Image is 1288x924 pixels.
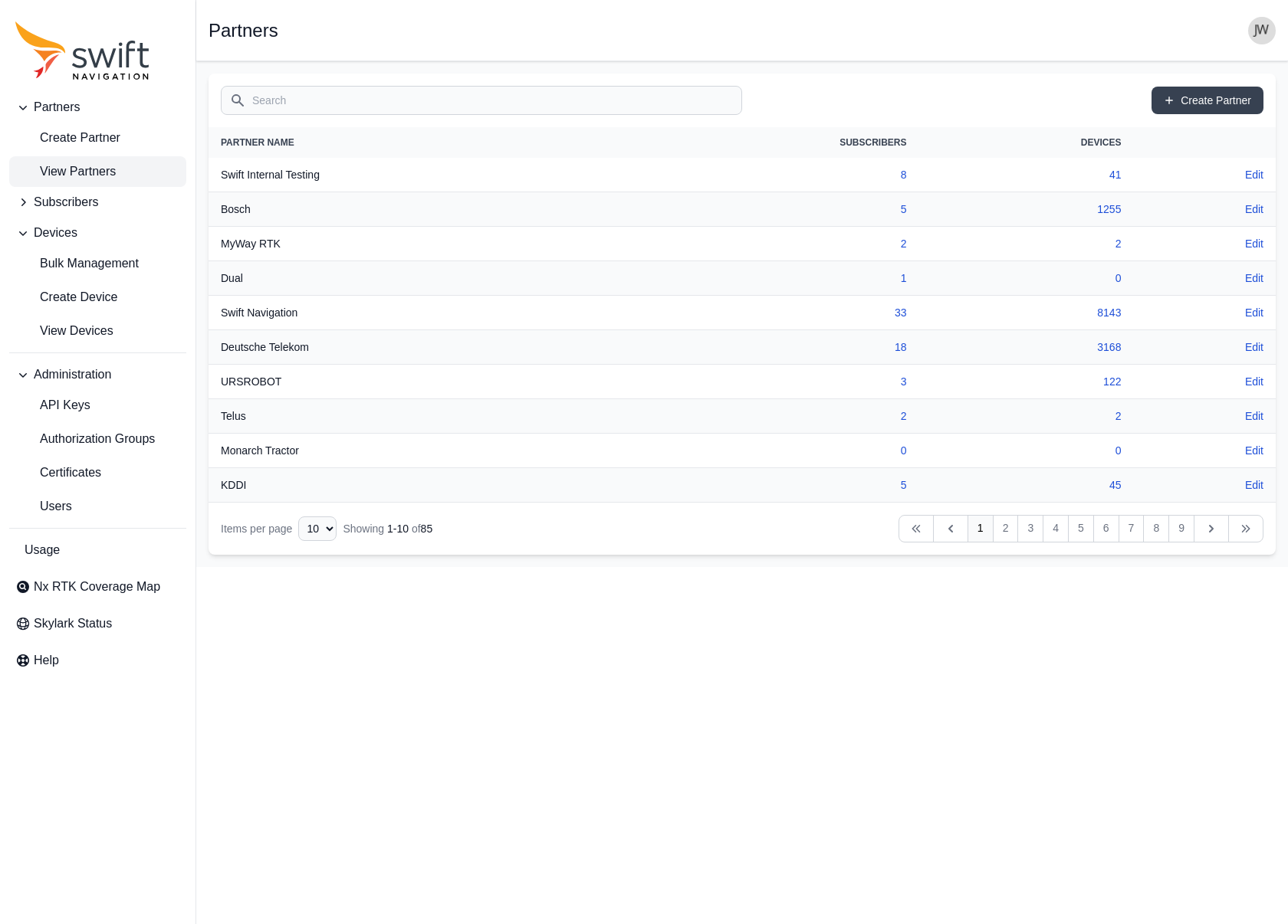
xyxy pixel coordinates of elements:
span: Items per page [221,523,292,535]
a: 8 [901,169,907,181]
a: 2 [901,410,907,422]
a: 8 [1143,515,1169,542]
h1: Partners [209,21,278,40]
a: 45 [1109,479,1122,491]
a: 1 [968,515,994,542]
th: Deutsche Telekom [209,330,616,365]
th: Monarch Tractor [209,434,616,468]
a: Help [9,645,186,676]
th: Devices [919,127,1134,158]
span: Skylark Status [34,614,112,633]
span: Nx RTK Coverage Map [34,578,160,596]
button: Administration [9,359,186,390]
a: Edit [1245,477,1263,493]
a: Edit [1245,408,1263,424]
a: Edit [1245,305,1263,320]
th: Swift Internal Testing [209,158,616,192]
span: API Keys [15,396,90,414]
a: create-partner [9,123,186,153]
span: Subscribers [34,193,98,211]
a: Edit [1245,270,1263,286]
a: 3 [901,375,907,388]
th: KDDI [209,468,616,503]
span: 1 - 10 [387,523,409,535]
a: 18 [895,341,907,353]
a: 122 [1103,375,1121,388]
img: user photo [1248,17,1276,44]
a: 33 [895,306,907,319]
span: View Partners [15,162,116,181]
a: Authorization Groups [9,424,186,454]
a: 0 [1115,444,1122,457]
a: Usage [9,535,186,565]
a: Bulk Management [9,248,186,279]
a: 3 [1017,515,1043,542]
th: Dual [209,261,616,296]
span: Administration [34,365,111,384]
a: 6 [1093,515,1119,542]
a: 9 [1168,515,1194,542]
a: 41 [1109,169,1122,181]
a: 7 [1119,515,1145,542]
a: 4 [1043,515,1069,542]
span: View Devices [15,322,113,340]
a: 8143 [1097,306,1121,319]
a: Create Partner [1152,87,1263,114]
button: Partners [9,92,186,123]
span: Partners [34,98,80,116]
a: 2 [901,238,907,250]
a: Create Device [9,282,186,313]
a: Edit [1245,443,1263,458]
a: Certificates [9,457,186,488]
a: Skylark Status [9,608,186,639]
a: Edit [1245,202,1263,217]
a: View Partners [9,156,186,187]
a: View Devices [9,316,186,346]
a: Edit [1245,167,1263,182]
span: Users [15,497,72,516]
a: 3168 [1097,341,1121,353]
a: 2 [1115,410,1122,422]
a: Edit [1245,236,1263,251]
a: Edit [1245,339,1263,355]
button: Subscribers [9,187,186,218]
select: Display Limit [298,516,337,541]
th: Telus [209,399,616,434]
span: 85 [421,523,433,535]
a: Edit [1245,374,1263,389]
th: Subscribers [616,127,919,158]
a: 5 [1068,515,1094,542]
nav: Table navigation [209,503,1276,555]
th: Swift Navigation [209,296,616,330]
th: Bosch [209,192,616,227]
a: 1255 [1097,203,1121,215]
span: Help [34,651,59,670]
span: Create Partner [15,129,120,147]
span: Certificates [15,464,101,482]
span: Authorization Groups [15,430,155,448]
span: Usage [25,541,60,559]
a: 1 [901,272,907,284]
button: Devices [9,218,186,248]
a: 2 [993,515,1019,542]
th: MyWay RTK [209,227,616,261]
a: API Keys [9,390,186,421]
a: 5 [901,479,907,491]
a: 5 [901,203,907,215]
span: Bulk Management [15,254,139,273]
th: URSROBOT [209,365,616,399]
span: Devices [34,224,77,242]
a: 0 [901,444,907,457]
th: Partner Name [209,127,616,158]
div: Showing of [343,521,432,536]
span: Create Device [15,288,117,306]
a: Users [9,491,186,522]
a: Nx RTK Coverage Map [9,572,186,602]
input: Search [221,86,742,115]
a: 2 [1115,238,1122,250]
a: 0 [1115,272,1122,284]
